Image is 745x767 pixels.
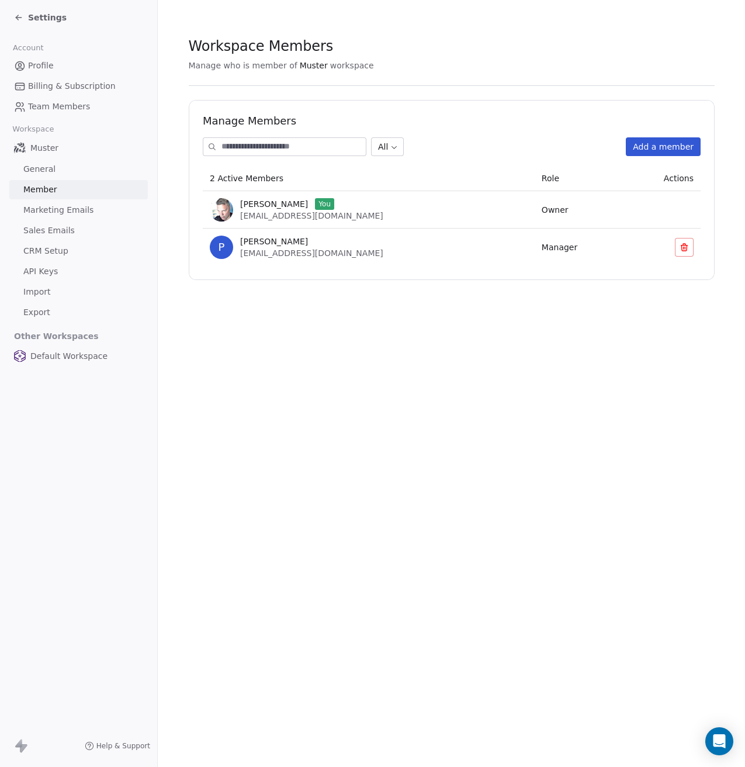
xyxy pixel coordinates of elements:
[28,101,90,113] span: Team Members
[210,174,283,183] span: 2 Active Members
[210,236,233,259] span: P
[30,350,108,362] span: Default Workspace
[315,198,334,210] span: You
[541,243,577,252] span: Manager
[28,12,67,23] span: Settings
[9,262,148,281] a: API Keys
[23,224,75,237] span: Sales Emails
[9,97,148,116] a: Team Members
[23,245,68,257] span: CRM Setup
[240,198,308,210] span: [PERSON_NAME]
[8,120,59,138] span: Workspace
[330,60,374,71] span: workspace
[626,137,701,156] button: Add a member
[30,142,58,154] span: Muster
[189,37,333,55] span: Workspace Members
[203,114,701,128] h1: Manage Members
[9,56,148,75] a: Profile
[9,221,148,240] a: Sales Emails
[9,282,148,302] a: Import
[28,80,116,92] span: Billing & Subscription
[663,174,693,183] span: Actions
[9,77,148,96] a: Billing & Subscription
[9,180,148,199] a: Member
[23,163,56,175] span: General
[23,265,58,278] span: API Keys
[23,306,50,319] span: Export
[23,184,57,196] span: Member
[240,236,308,247] span: [PERSON_NAME]
[9,327,103,346] span: Other Workspaces
[14,12,67,23] a: Settings
[210,198,233,222] img: priit.jpg
[14,142,26,154] img: muster-logo.svg
[23,204,93,216] span: Marketing Emails
[705,727,733,755] div: Open Intercom Messenger
[240,248,383,258] span: [EMAIL_ADDRESS][DOMAIN_NAME]
[9,160,148,179] a: General
[9,241,148,261] a: CRM Setup
[28,60,54,72] span: Profile
[189,60,297,71] span: Manage who is member of
[85,741,150,751] a: Help & Support
[8,39,48,57] span: Account
[9,201,148,220] a: Marketing Emails
[300,60,328,71] span: Muster
[541,205,568,215] span: Owner
[23,286,50,298] span: Import
[240,211,383,220] span: [EMAIL_ADDRESS][DOMAIN_NAME]
[541,174,559,183] span: Role
[96,741,150,751] span: Help & Support
[9,303,148,322] a: Export
[14,350,26,362] img: veebiteenus-logo.svg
